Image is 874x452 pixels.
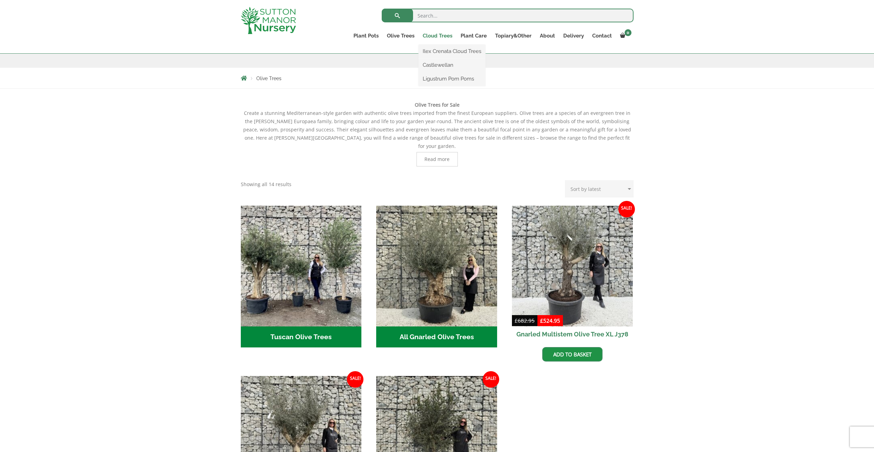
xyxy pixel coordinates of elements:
span: Sale! [618,201,635,217]
a: Cloud Trees [419,31,456,41]
span: Read more [424,157,450,162]
img: Gnarled Multistem Olive Tree XL J378 [512,206,633,326]
a: Visit product category All Gnarled Olive Trees [376,206,497,347]
div: Create a stunning Mediterranean-style garden with authentic olive trees imported from the finest ... [241,101,634,166]
a: Castlewellan [419,60,485,70]
a: Contact [588,31,616,41]
img: All Gnarled Olive Trees [376,206,497,326]
a: About [536,31,559,41]
p: Showing all 14 results [241,180,291,189]
a: Delivery [559,31,588,41]
span: Olive Trees [256,76,281,81]
a: Sale! Gnarled Multistem Olive Tree XL J378 [512,206,633,342]
bdi: 682.95 [515,317,535,324]
img: logo [241,7,296,34]
span: £ [515,317,518,324]
h2: All Gnarled Olive Trees [376,326,497,348]
a: Plant Care [456,31,491,41]
a: Ligustrum Pom Poms [419,74,485,84]
nav: Breadcrumbs [241,75,634,81]
span: Sale! [483,371,499,388]
h2: Tuscan Olive Trees [241,326,362,348]
span: 0 [625,29,631,36]
img: Tuscan Olive Trees [241,206,362,326]
a: Add to basket: “Gnarled Multistem Olive Tree XL J378” [542,347,603,362]
h2: Gnarled Multistem Olive Tree XL J378 [512,326,633,342]
a: Plant Pots [349,31,383,41]
bdi: 524.95 [540,317,560,324]
a: Visit product category Tuscan Olive Trees [241,206,362,347]
input: Search... [382,9,634,22]
a: Ilex Crenata Cloud Trees [419,46,485,56]
a: 0 [616,31,634,41]
span: £ [540,317,543,324]
select: Shop order [565,180,634,197]
span: Sale! [347,371,363,388]
a: Olive Trees [383,31,419,41]
a: Topiary&Other [491,31,536,41]
b: Olive Trees for Sale [415,101,460,108]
